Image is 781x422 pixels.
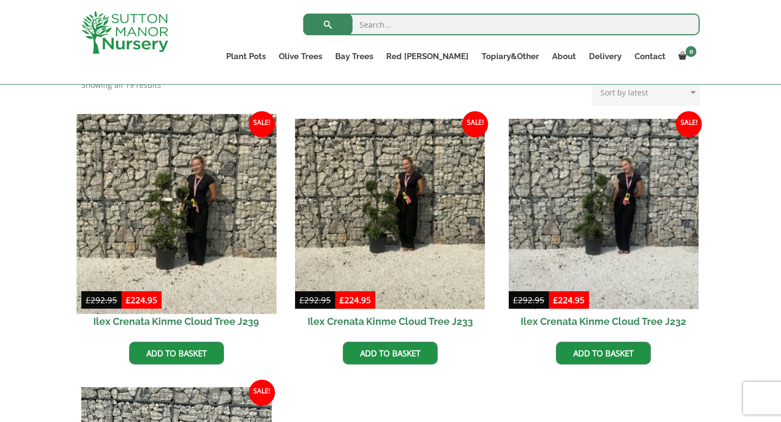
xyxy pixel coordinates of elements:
[556,342,651,365] a: Add to basket: “Ilex Crenata Kinme Cloud Tree J232”
[126,295,131,305] span: £
[81,119,272,334] a: Sale! Ilex Crenata Kinme Cloud Tree J239
[582,49,628,64] a: Delivery
[249,111,275,137] span: Sale!
[126,295,157,305] bdi: 224.95
[86,295,91,305] span: £
[509,119,699,334] a: Sale! Ilex Crenata Kinme Cloud Tree J232
[295,309,485,334] h2: Ilex Crenata Kinme Cloud Tree J233
[76,114,276,314] img: Ilex Crenata Kinme Cloud Tree J239
[299,295,304,305] span: £
[272,49,329,64] a: Olive Trees
[86,295,117,305] bdi: 292.95
[628,49,672,64] a: Contact
[295,119,485,334] a: Sale! Ilex Crenata Kinme Cloud Tree J233
[343,342,438,365] a: Add to basket: “Ilex Crenata Kinme Cloud Tree J233”
[513,295,518,305] span: £
[553,295,585,305] bdi: 224.95
[81,11,168,54] img: logo
[672,49,700,64] a: 0
[329,49,380,64] a: Bay Trees
[340,295,371,305] bdi: 224.95
[475,49,546,64] a: Topiary&Other
[81,309,272,334] h2: Ilex Crenata Kinme Cloud Tree J239
[686,46,696,57] span: 0
[299,295,331,305] bdi: 292.95
[553,295,558,305] span: £
[129,342,224,365] a: Add to basket: “Ilex Crenata Kinme Cloud Tree J239”
[340,295,344,305] span: £
[592,79,700,106] select: Shop order
[509,119,699,309] img: Ilex Crenata Kinme Cloud Tree J232
[546,49,582,64] a: About
[462,111,488,137] span: Sale!
[295,119,485,309] img: Ilex Crenata Kinme Cloud Tree J233
[513,295,545,305] bdi: 292.95
[380,49,475,64] a: Red [PERSON_NAME]
[220,49,272,64] a: Plant Pots
[676,111,702,137] span: Sale!
[303,14,700,35] input: Search...
[249,380,275,406] span: Sale!
[509,309,699,334] h2: Ilex Crenata Kinme Cloud Tree J232
[81,79,161,92] p: Showing all 19 results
